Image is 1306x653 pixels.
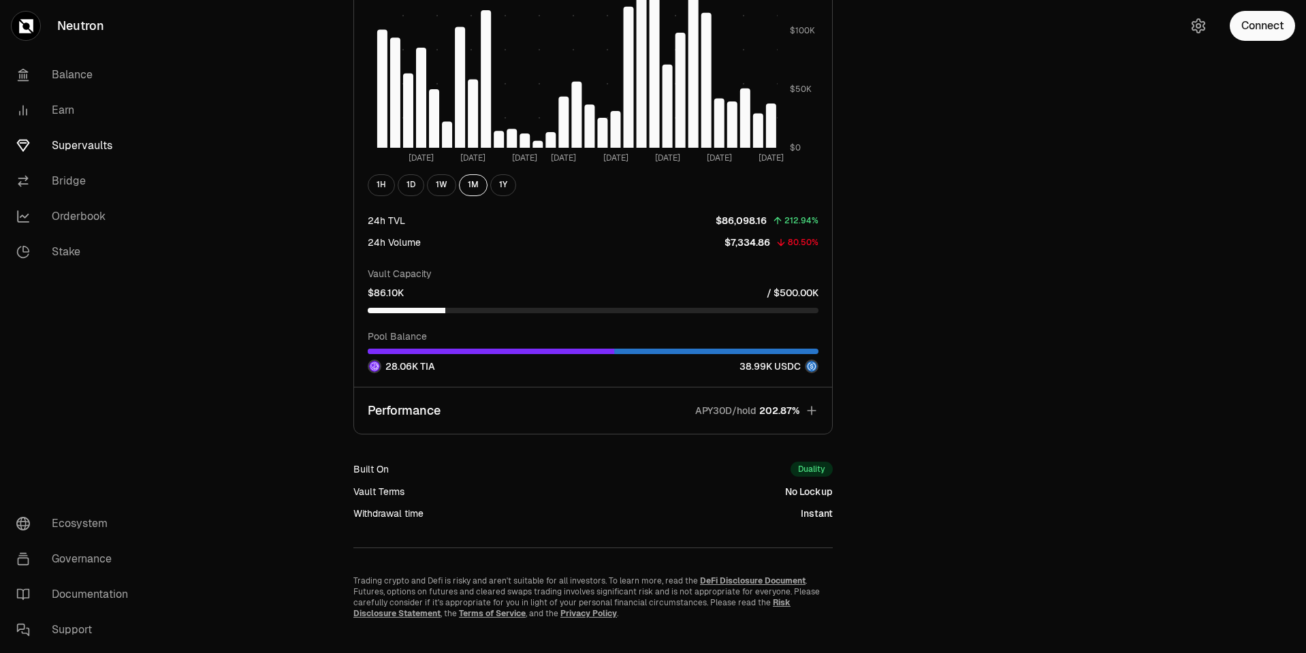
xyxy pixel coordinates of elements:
[368,330,818,343] p: Pool Balance
[5,612,147,648] a: Support
[369,361,380,372] img: TIA Logo
[459,174,488,196] button: 1M
[353,586,833,619] p: Futures, options on futures and cleared swaps trading involves significant risk and is not approp...
[603,153,628,163] tspan: [DATE]
[788,235,818,251] div: 80.50%
[5,234,147,270] a: Stake
[427,174,456,196] button: 1W
[5,506,147,541] a: Ecosystem
[767,286,818,300] p: / $500.00K
[655,153,680,163] tspan: [DATE]
[551,153,576,163] tspan: [DATE]
[490,174,516,196] button: 1Y
[806,361,817,372] img: USDC Logo
[354,387,832,434] button: PerformanceAPY30D/hold202.87%
[784,213,818,229] div: 212.94%
[353,462,389,476] div: Built On
[5,163,147,199] a: Bridge
[5,57,147,93] a: Balance
[5,93,147,128] a: Earn
[695,404,756,417] p: APY30D/hold
[759,153,784,163] tspan: [DATE]
[460,153,485,163] tspan: [DATE]
[724,236,770,249] p: $7,334.86
[739,360,818,373] div: 38.99K USDC
[368,214,405,227] div: 24h TVL
[5,199,147,234] a: Orderbook
[785,485,833,498] div: No Lockup
[716,214,767,227] p: $86,098.16
[368,174,395,196] button: 1H
[353,485,404,498] div: Vault Terms
[759,404,799,417] span: 202.87%
[790,84,812,95] tspan: $50K
[353,597,791,619] a: Risk Disclosure Statement
[459,608,526,619] a: Terms of Service
[791,462,833,477] div: Duality
[512,153,537,163] tspan: [DATE]
[801,507,833,520] div: Instant
[5,541,147,577] a: Governance
[409,153,434,163] tspan: [DATE]
[368,236,421,249] div: 24h Volume
[5,128,147,163] a: Supervaults
[790,143,801,154] tspan: $0
[560,608,617,619] a: Privacy Policy
[790,26,815,37] tspan: $100K
[368,267,818,281] p: Vault Capacity
[368,360,435,373] div: 28.06K TIA
[353,575,833,586] p: Trading crypto and Defi is risky and aren't suitable for all investors. To learn more, read the .
[5,577,147,612] a: Documentation
[368,401,441,420] p: Performance
[707,153,732,163] tspan: [DATE]
[1230,11,1295,41] button: Connect
[398,174,424,196] button: 1D
[368,286,404,300] p: $86.10K
[700,575,806,586] a: DeFi Disclosure Document
[353,507,424,520] div: Withdrawal time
